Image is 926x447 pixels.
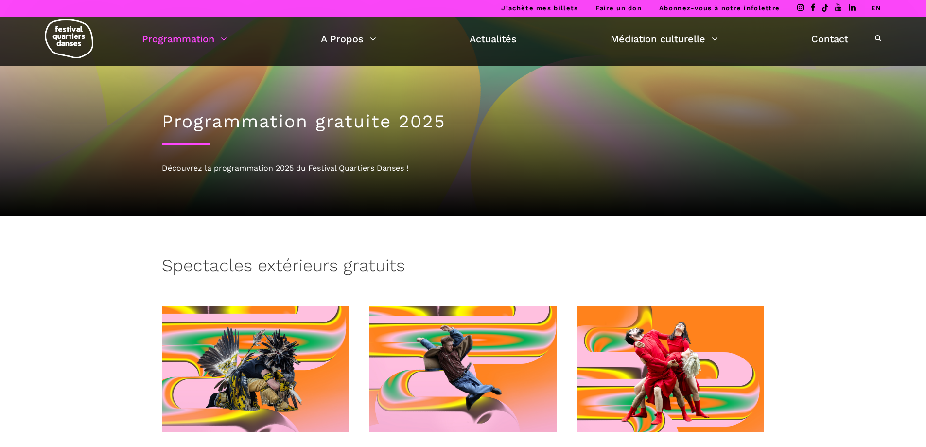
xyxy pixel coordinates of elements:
[871,4,881,12] a: EN
[162,111,765,132] h1: Programmation gratuite 2025
[162,162,765,175] div: Découvrez la programmation 2025 du Festival Quartiers Danses !
[501,4,578,12] a: J’achète mes billets
[595,4,642,12] a: Faire un don
[611,31,718,47] a: Médiation culturelle
[45,19,93,58] img: logo-fqd-med
[321,31,376,47] a: A Propos
[162,255,405,280] h3: Spectacles extérieurs gratuits
[142,31,227,47] a: Programmation
[659,4,780,12] a: Abonnez-vous à notre infolettre
[470,31,517,47] a: Actualités
[811,31,848,47] a: Contact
